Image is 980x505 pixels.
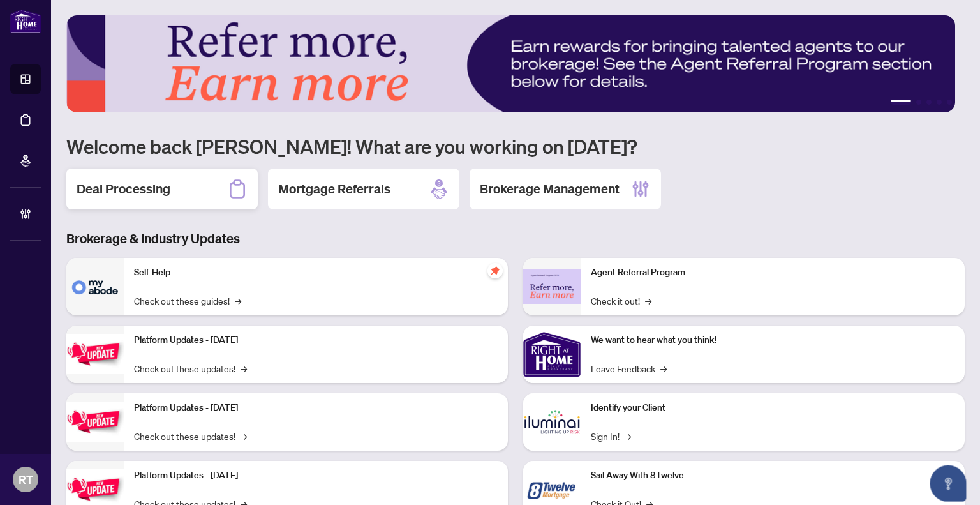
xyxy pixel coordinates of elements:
[645,294,651,308] span: →
[134,294,241,308] a: Check out these guides!→
[10,10,41,33] img: logo
[591,294,651,308] a: Check it out!→
[487,263,503,278] span: pushpin
[278,180,390,198] h2: Mortgage Referrals
[660,361,667,375] span: →
[926,100,932,105] button: 3
[916,100,921,105] button: 2
[66,402,124,442] img: Platform Updates - July 8, 2025
[19,471,33,488] span: RT
[591,429,631,443] a: Sign In!→
[66,230,965,248] h3: Brokerage & Industry Updates
[235,294,241,308] span: →
[929,460,967,499] button: Open asap
[937,100,942,105] button: 4
[134,333,498,347] p: Platform Updates - [DATE]
[66,15,955,112] img: Slide 0
[241,429,247,443] span: →
[591,469,954,483] p: Sail Away With 8Twelve
[591,401,954,415] p: Identify your Client
[134,401,498,415] p: Platform Updates - [DATE]
[523,269,581,304] img: Agent Referral Program
[134,469,498,483] p: Platform Updates - [DATE]
[523,326,581,383] img: We want to hear what you think!
[241,361,247,375] span: →
[591,361,667,375] a: Leave Feedback→
[134,361,247,375] a: Check out these updates!→
[480,180,620,198] h2: Brokerage Management
[134,266,498,280] p: Self-Help
[66,334,124,374] img: Platform Updates - July 21, 2025
[77,180,170,198] h2: Deal Processing
[625,429,631,443] span: →
[523,393,581,451] img: Identify your Client
[947,100,952,105] button: 5
[591,333,954,347] p: We want to hear what you think!
[66,134,965,158] h1: Welcome back [PERSON_NAME]! What are you working on [DATE]?
[66,258,124,315] img: Self-Help
[134,429,247,443] a: Check out these updates!→
[591,266,954,280] p: Agent Referral Program
[891,100,911,105] button: 1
